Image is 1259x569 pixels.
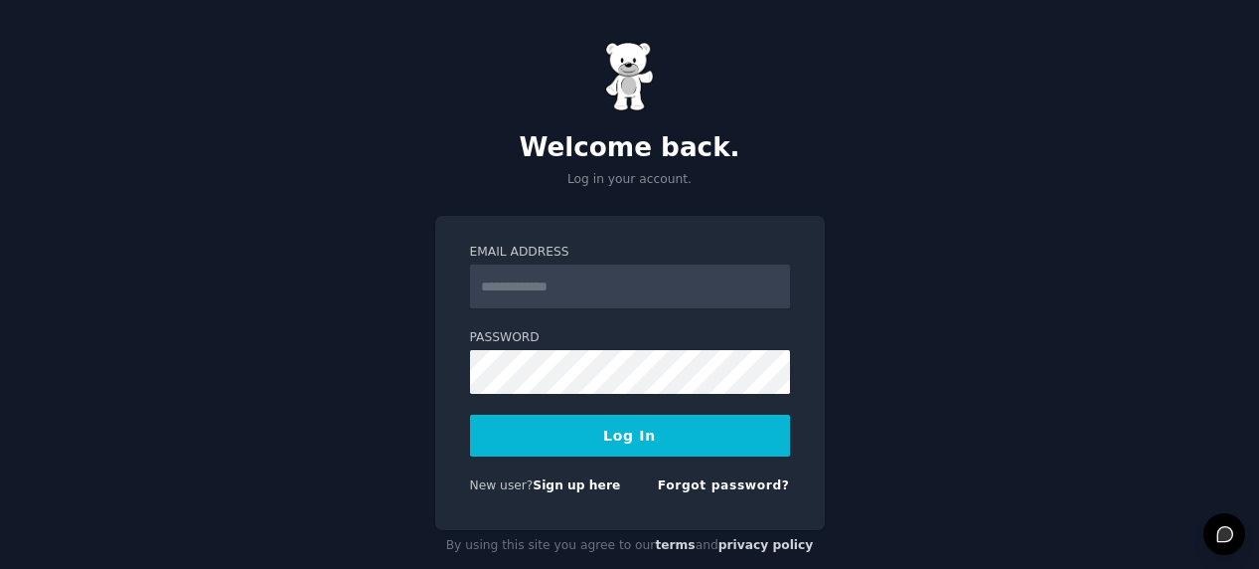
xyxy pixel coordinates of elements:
a: terms [655,538,695,552]
a: privacy policy [718,538,814,552]
label: Password [470,329,790,347]
img: Gummy Bear [605,42,655,111]
label: Email Address [470,244,790,262]
div: By using this site you agree to our and [435,530,825,562]
button: Log In [470,415,790,457]
p: Log in your account. [435,171,825,189]
a: Sign up here [533,478,620,492]
a: Forgot password? [658,478,790,492]
h2: Welcome back. [435,132,825,164]
span: New user? [470,478,534,492]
